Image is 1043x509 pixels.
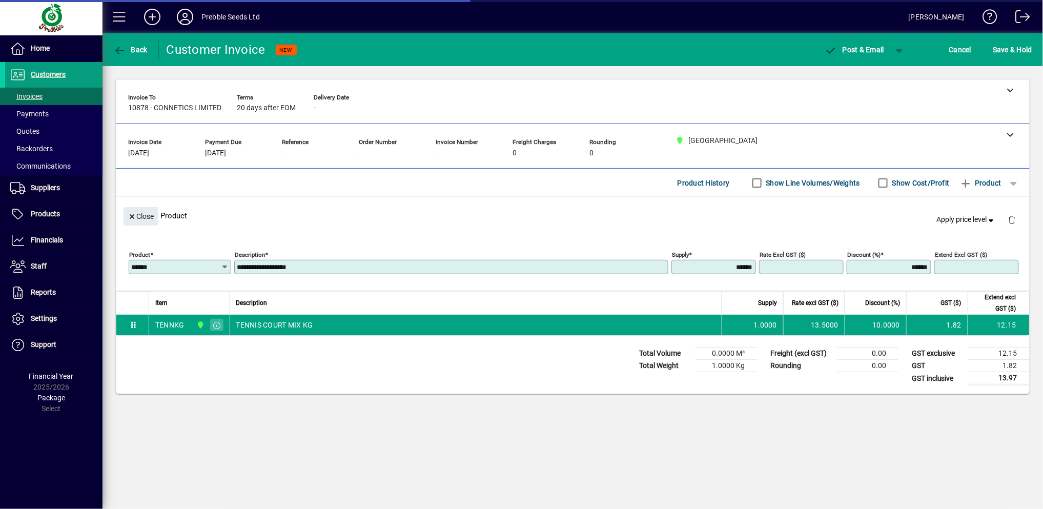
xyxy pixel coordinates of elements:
[672,251,689,258] mat-label: Supply
[5,36,103,62] a: Home
[194,319,206,331] span: CHRISTCHURCH
[907,348,968,360] td: GST exclusive
[678,175,730,191] span: Product History
[974,292,1016,314] span: Extend excl GST ($)
[282,149,284,157] span: -
[960,175,1001,191] span: Product
[949,42,972,58] span: Cancel
[10,110,49,118] span: Payments
[5,228,103,253] a: Financials
[933,211,1000,229] button: Apply price level
[5,157,103,175] a: Communications
[820,40,889,59] button: Post & Email
[1000,215,1025,224] app-page-header-button: Delete
[136,8,169,26] button: Add
[765,360,837,372] td: Rounding
[31,314,57,322] span: Settings
[103,40,159,59] app-page-header-button: Back
[837,360,898,372] td: 0.00
[128,208,154,225] span: Close
[990,40,1035,59] button: Save & Hold
[935,251,988,258] mat-label: Extend excl GST ($)
[765,348,837,360] td: Freight (excl GST)
[129,251,150,258] mat-label: Product
[764,178,860,188] label: Show Line Volumes/Weights
[5,280,103,306] a: Reports
[31,70,66,78] span: Customers
[634,348,696,360] td: Total Volume
[116,197,1030,234] div: Product
[673,174,734,192] button: Product History
[236,297,268,309] span: Description
[907,372,968,385] td: GST inclusive
[5,254,103,279] a: Staff
[792,297,839,309] span: Rate excl GST ($)
[968,372,1030,385] td: 13.97
[10,127,39,135] span: Quotes
[754,320,778,330] span: 1.0000
[167,42,265,58] div: Customer Invoice
[890,178,950,188] label: Show Cost/Profit
[235,251,265,258] mat-label: Description
[1008,2,1030,35] a: Logout
[790,320,839,330] div: 13.5000
[843,46,847,54] span: P
[947,40,974,59] button: Cancel
[634,360,696,372] td: Total Weight
[696,348,757,360] td: 0.0000 M³
[201,9,260,25] div: Prebble Seeds Ltd
[10,92,43,100] span: Invoices
[975,2,997,35] a: Knowledge Base
[760,251,806,258] mat-label: Rate excl GST ($)
[937,214,996,225] span: Apply price level
[758,297,777,309] span: Supply
[696,360,757,372] td: 1.0000 Kg
[865,297,900,309] span: Discount (%)
[155,297,168,309] span: Item
[5,88,103,105] a: Invoices
[5,105,103,123] a: Payments
[29,372,74,380] span: Financial Year
[205,149,226,157] span: [DATE]
[31,184,60,192] span: Suppliers
[5,175,103,201] a: Suppliers
[845,315,906,335] td: 10.0000
[155,320,185,330] div: TENNKG
[128,149,149,157] span: [DATE]
[907,360,968,372] td: GST
[111,40,150,59] button: Back
[31,340,56,349] span: Support
[10,145,53,153] span: Backorders
[169,8,201,26] button: Profile
[968,348,1030,360] td: 12.15
[847,251,881,258] mat-label: Discount (%)
[128,104,221,112] span: 10878 - CONNETICS LIMITED
[124,207,158,226] button: Close
[513,149,517,157] span: 0
[37,394,65,402] span: Package
[825,46,884,54] span: ost & Email
[5,140,103,157] a: Backorders
[5,123,103,140] a: Quotes
[993,46,997,54] span: S
[31,236,63,244] span: Financials
[359,149,361,157] span: -
[909,9,965,25] div: [PERSON_NAME]
[31,262,47,270] span: Staff
[968,315,1029,335] td: 12.15
[5,306,103,332] a: Settings
[31,288,56,296] span: Reports
[280,47,293,53] span: NEW
[113,46,148,54] span: Back
[968,360,1030,372] td: 1.82
[906,315,968,335] td: 1.82
[121,211,161,220] app-page-header-button: Close
[436,149,438,157] span: -
[5,201,103,227] a: Products
[941,297,962,309] span: GST ($)
[10,162,71,170] span: Communications
[955,174,1007,192] button: Product
[993,42,1032,58] span: ave & Hold
[1000,207,1025,232] button: Delete
[31,210,60,218] span: Products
